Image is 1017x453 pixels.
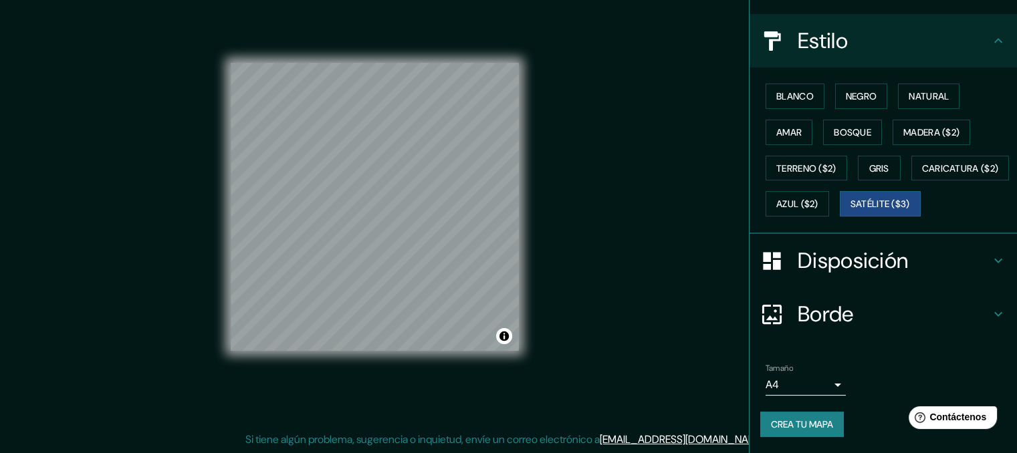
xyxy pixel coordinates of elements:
[858,156,901,181] button: Gris
[766,363,793,373] font: Tamaño
[766,191,829,216] button: Azul ($2)
[750,234,1017,287] div: Disposición
[231,63,519,351] canvas: Mapa
[909,90,949,102] font: Natural
[496,328,512,344] button: Activar o desactivar atribución
[766,374,846,396] div: A4
[798,300,854,328] font: Borde
[750,14,1017,67] div: Estilo
[823,120,882,145] button: Bosque
[903,126,959,138] font: Madera ($2)
[600,432,765,446] a: [EMAIL_ADDRESS][DOMAIN_NAME]
[798,247,908,275] font: Disposición
[840,191,921,216] button: Satélite ($3)
[835,84,888,109] button: Negro
[776,198,818,210] font: Azul ($2)
[922,162,999,174] font: Caricatura ($2)
[776,126,802,138] font: Amar
[851,198,910,210] font: Satélite ($3)
[776,162,836,174] font: Terreno ($2)
[766,84,824,109] button: Blanco
[893,120,970,145] button: Madera ($2)
[846,90,877,102] font: Negro
[776,90,814,102] font: Blanco
[898,401,1002,438] iframe: Lanzador de widgets de ayuda
[766,377,779,392] font: A4
[760,412,844,437] button: Crea tu mapa
[898,84,959,109] button: Natural
[766,120,812,145] button: Amar
[798,27,848,55] font: Estilo
[245,432,600,446] font: Si tiene algún problema, sugerencia o inquietud, envíe un correo electrónico a
[750,287,1017,341] div: Borde
[869,162,889,174] font: Gris
[766,156,847,181] button: Terreno ($2)
[834,126,871,138] font: Bosque
[911,156,1010,181] button: Caricatura ($2)
[771,418,833,430] font: Crea tu mapa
